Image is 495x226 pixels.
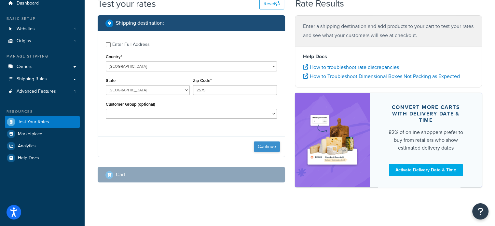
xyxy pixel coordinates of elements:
[17,76,47,82] span: Shipping Rules
[5,109,80,114] div: Resources
[389,164,463,176] a: Activate Delivery Date & Time
[17,89,56,94] span: Advanced Features
[106,42,111,47] input: Enter Full Address
[116,20,164,26] h2: Shipping destination :
[106,102,155,107] label: Customer Group (optional)
[5,23,80,35] li: Websites
[17,38,31,44] span: Origins
[385,128,466,152] div: 82% of online shoppers prefer to buy from retailers who show estimated delivery dates
[74,26,76,32] span: 1
[5,140,80,152] a: Analytics
[5,23,80,35] a: Websites1
[116,172,127,178] h2: Cart :
[305,102,360,178] img: feature-image-ddt-36eae7f7280da8017bfb280eaccd9c446f90b1fe08728e4019434db127062ab4.png
[5,35,80,47] li: Origins
[17,26,35,32] span: Websites
[18,131,42,137] span: Marketplace
[5,86,80,98] a: Advanced Features1
[106,78,116,83] label: State
[5,128,80,140] a: Marketplace
[5,73,80,85] a: Shipping Rules
[5,16,80,21] div: Basic Setup
[254,141,280,152] button: Continue
[17,64,33,70] span: Carriers
[18,119,49,125] span: Test Your Rates
[5,35,80,47] a: Origins1
[18,143,36,149] span: Analytics
[303,73,460,80] a: How to Troubleshoot Dimensional Boxes Not Packing as Expected
[303,63,399,71] a: How to troubleshoot rate discrepancies
[5,152,80,164] a: Help Docs
[472,203,488,219] button: Open Resource Center
[74,89,76,94] span: 1
[5,54,80,59] div: Manage Shipping
[303,53,474,60] h4: Help Docs
[112,40,150,49] div: Enter Full Address
[5,61,80,73] a: Carriers
[17,1,39,6] span: Dashboard
[303,22,474,40] p: Enter a shipping destination and add products to your cart to test your rates and see what your c...
[74,38,76,44] span: 1
[193,78,212,83] label: Zip Code*
[106,54,122,59] label: Country*
[385,104,466,124] div: Convert more carts with delivery date & time
[5,116,80,128] a: Test Your Rates
[18,155,39,161] span: Help Docs
[5,86,80,98] li: Advanced Features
